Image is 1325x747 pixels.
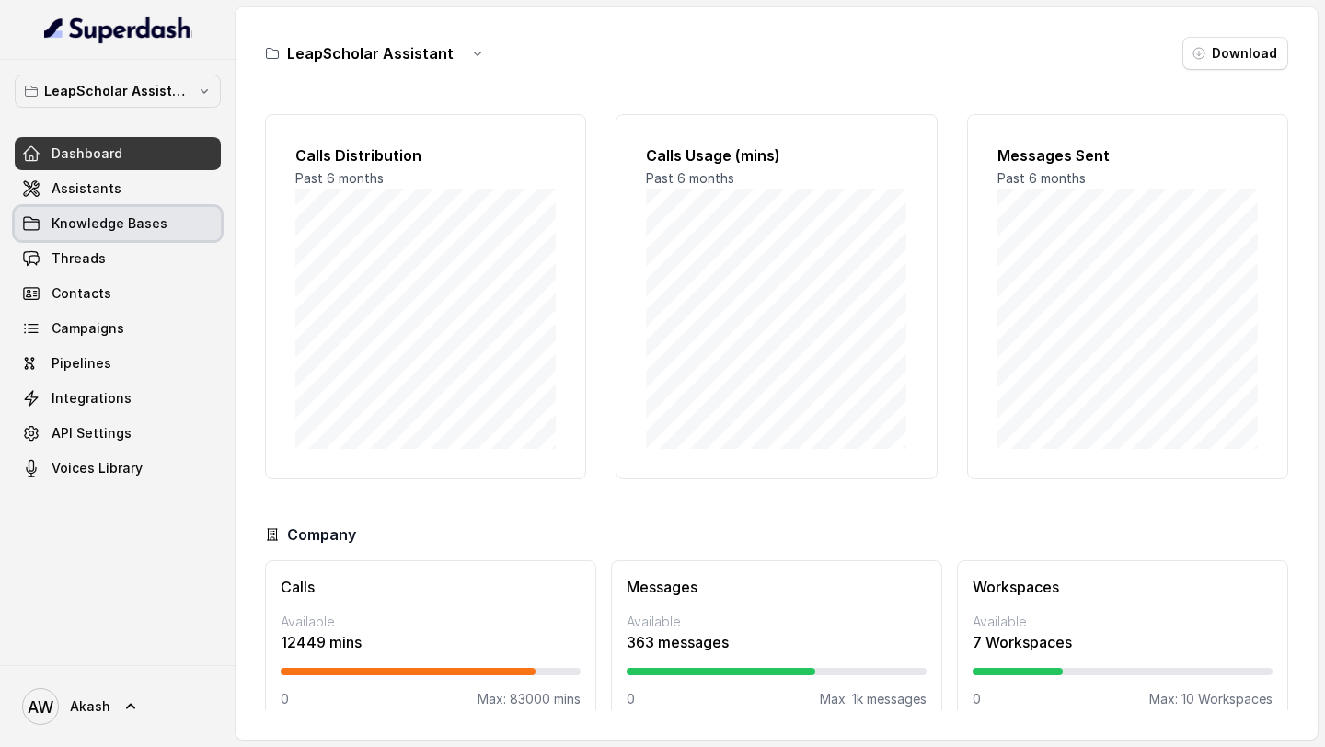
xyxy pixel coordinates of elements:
p: LeapScholar Assistant [44,80,191,102]
button: LeapScholar Assistant [15,75,221,108]
a: Voices Library [15,452,221,485]
a: Assistants [15,172,221,205]
a: Knowledge Bases [15,207,221,240]
a: Campaigns [15,312,221,345]
text: AW [28,697,53,717]
p: Available [973,613,1273,631]
h3: LeapScholar Assistant [287,42,454,64]
h3: Company [287,523,356,546]
span: Voices Library [52,459,143,477]
span: Knowledge Bases [52,214,167,233]
p: Available [281,613,581,631]
h3: Workspaces [973,576,1273,598]
span: Akash [70,697,110,716]
span: Past 6 months [997,170,1086,186]
h2: Calls Usage (mins) [646,144,906,167]
span: Integrations [52,389,132,408]
img: light.svg [44,15,192,44]
p: 12449 mins [281,631,581,653]
span: Past 6 months [646,170,734,186]
span: Threads [52,249,106,268]
span: Contacts [52,284,111,303]
p: 0 [627,690,635,708]
button: Download [1182,37,1288,70]
p: 0 [973,690,981,708]
span: Assistants [52,179,121,198]
a: Dashboard [15,137,221,170]
span: Campaigns [52,319,124,338]
a: API Settings [15,417,221,450]
p: Max: 83000 mins [478,690,581,708]
span: Past 6 months [295,170,384,186]
a: Pipelines [15,347,221,380]
p: 363 messages [627,631,927,653]
a: Contacts [15,277,221,310]
a: Akash [15,681,221,732]
h3: Messages [627,576,927,598]
span: API Settings [52,424,132,442]
h3: Calls [281,576,581,598]
a: Integrations [15,382,221,415]
p: 0 [281,690,289,708]
p: Max: 1k messages [820,690,927,708]
a: Threads [15,242,221,275]
p: 7 Workspaces [973,631,1273,653]
span: Dashboard [52,144,122,163]
h2: Messages Sent [997,144,1258,167]
h2: Calls Distribution [295,144,556,167]
span: Pipelines [52,354,111,373]
p: Available [627,613,927,631]
p: Max: 10 Workspaces [1149,690,1273,708]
